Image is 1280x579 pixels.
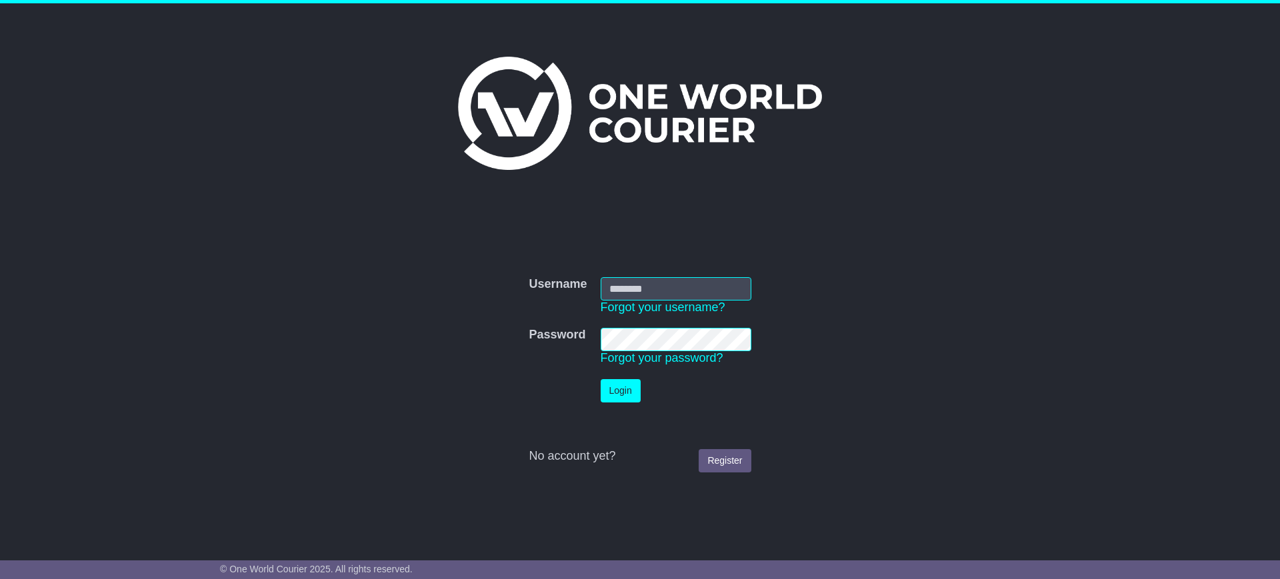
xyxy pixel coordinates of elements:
button: Login [601,379,641,402]
label: Username [529,277,587,292]
span: © One World Courier 2025. All rights reserved. [220,564,413,574]
img: One World [458,57,822,170]
a: Register [699,449,751,472]
label: Password [529,328,585,342]
div: No account yet? [529,449,751,464]
a: Forgot your password? [601,351,723,364]
a: Forgot your username? [601,300,725,314]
